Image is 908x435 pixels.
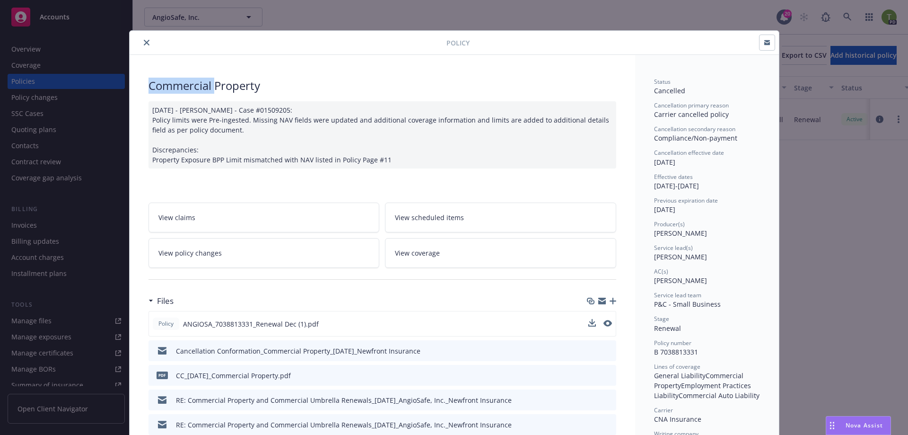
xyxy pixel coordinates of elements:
span: [DATE] [654,205,675,214]
span: Nova Assist [846,421,883,429]
span: Policy number [654,339,691,347]
a: View coverage [385,238,616,268]
span: Service lead(s) [654,244,693,252]
h3: Files [157,295,174,307]
span: General Liability [654,371,706,380]
span: Service lead team [654,291,701,299]
span: Status [654,78,671,86]
span: View coverage [395,248,440,258]
span: AC(s) [654,267,668,275]
button: preview file [604,395,612,405]
span: Renewal [654,324,681,333]
div: RE: Commercial Property and Commercial Umbrella Renewals_[DATE]_AngioSafe, Inc._Newfront Insurance [176,420,512,430]
span: Stage [654,315,669,323]
button: close [141,37,152,48]
div: [DATE] - [PERSON_NAME] - Case #01509205: Policy limits were Pre-ingested. Missing NAV fields were... [148,101,616,169]
button: download file [589,420,596,430]
div: CC_[DATE]_Commercial Property.pdf [176,371,291,381]
button: download file [588,319,596,329]
span: Carrier cancelled policy [654,110,729,119]
span: Cancelled [654,86,685,95]
div: Cancellation Conformation_Commercial Property_[DATE]_Newfront Insurance [176,346,420,356]
button: Nova Assist [826,416,891,435]
button: download file [589,395,596,405]
a: View claims [148,203,380,232]
span: pdf [157,372,168,379]
span: View policy changes [158,248,222,258]
span: ANGIOSA_7038813331_Renewal Dec (1).pdf [183,319,319,329]
button: preview file [604,420,612,430]
span: [DATE] [654,158,675,167]
div: Commercial Property [148,78,616,94]
span: View claims [158,213,195,222]
span: Commercial Auto Liability [679,391,760,400]
span: [PERSON_NAME] [654,276,707,285]
div: Files [148,295,174,307]
span: Cancellation effective date [654,149,724,157]
button: download file [588,319,596,327]
span: Employment Practices Liability [654,381,753,400]
span: CNA Insurance [654,415,701,424]
span: Compliance/Non-payment [654,133,737,142]
span: Commercial Property [654,371,745,390]
span: Policy [157,320,175,328]
button: preview file [604,371,612,381]
div: [DATE] - [DATE] [654,173,760,191]
button: preview file [603,320,612,327]
a: View policy changes [148,238,380,268]
span: Producer(s) [654,220,685,228]
span: P&C - Small Business [654,300,721,309]
span: B 7038813331 [654,347,698,356]
span: Policy [446,38,470,48]
a: View scheduled items [385,203,616,232]
span: Carrier [654,406,673,414]
div: Drag to move [826,417,838,435]
span: [PERSON_NAME] [654,252,707,261]
div: RE: Commercial Property and Commercial Umbrella Renewals_[DATE]_AngioSafe, Inc._Newfront Insurance [176,395,512,405]
span: [PERSON_NAME] [654,229,707,238]
span: Lines of coverage [654,363,700,371]
button: preview file [603,319,612,329]
span: Effective dates [654,173,693,181]
span: Previous expiration date [654,196,718,204]
span: Cancellation secondary reason [654,125,735,133]
button: preview file [604,346,612,356]
button: download file [589,371,596,381]
span: View scheduled items [395,213,464,222]
button: download file [589,346,596,356]
span: Cancellation primary reason [654,101,729,109]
